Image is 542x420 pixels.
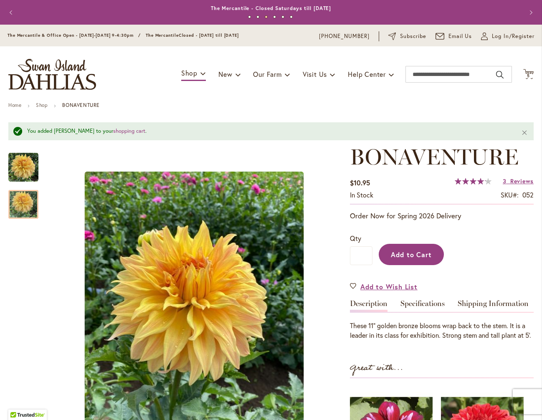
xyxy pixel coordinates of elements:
strong: SKU [501,190,519,199]
span: Closed - [DATE] till [DATE] [179,33,239,38]
span: Visit Us [303,70,327,78]
span: Shop [181,68,198,77]
strong: BONAVENTURE [62,102,100,108]
a: shopping cart [113,127,145,134]
span: Email Us [448,32,472,40]
a: Shop [36,102,48,108]
span: New [218,70,232,78]
a: The Mercantile - Closed Saturdays till [DATE] [211,5,332,11]
span: Reviews [510,177,534,185]
a: Log In/Register [481,32,534,40]
span: BONAVENTURE [350,144,519,170]
a: [PHONE_NUMBER] [319,32,370,40]
iframe: Launch Accessibility Center [6,390,30,414]
button: 1 of 6 [248,15,251,18]
button: 3 of 6 [265,15,268,18]
div: Bonaventure [8,182,38,219]
a: Email Us [436,32,472,40]
span: Subscribe [400,32,426,40]
a: Add to Wish List [350,282,418,291]
a: Description [350,300,388,312]
button: 6 of 6 [290,15,293,18]
a: Shipping Information [458,300,529,312]
button: 5 [523,69,534,80]
span: $10.95 [350,178,370,187]
button: 4 of 6 [273,15,276,18]
strong: Great with... [350,361,403,375]
span: Help Center [348,70,386,78]
div: 052 [522,190,534,200]
span: 3 [503,177,507,185]
div: Availability [350,190,373,200]
div: Bonaventure [8,144,47,182]
span: Our Farm [253,70,281,78]
span: The Mercantile & Office Open - [DATE]-[DATE] 9-4:30pm / The Mercantile [8,33,179,38]
a: 3 Reviews [503,177,534,185]
a: store logo [8,59,96,90]
img: Bonaventure [8,152,38,182]
a: Specifications [400,300,445,312]
p: These 11" golden bronze blooms wrap back to the stem. It is a leader in its class for exhibition.... [350,321,534,340]
p: Order Now for Spring 2026 Delivery [350,211,534,221]
div: Detailed Product Info [350,300,534,340]
span: Log In/Register [492,32,534,40]
span: In stock [350,190,373,199]
div: 84% [455,178,491,185]
button: 2 of 6 [256,15,259,18]
span: Qty [350,234,361,243]
button: Next [522,4,538,21]
span: 5 [527,73,530,78]
button: 5 of 6 [281,15,284,18]
span: Add to Wish List [360,282,418,291]
button: Previous [4,4,20,21]
span: Add to Cart [391,250,432,259]
div: You added [PERSON_NAME] to your . [27,127,509,135]
button: Add to Cart [379,244,444,265]
a: Home [8,102,21,108]
a: Subscribe [388,32,426,40]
